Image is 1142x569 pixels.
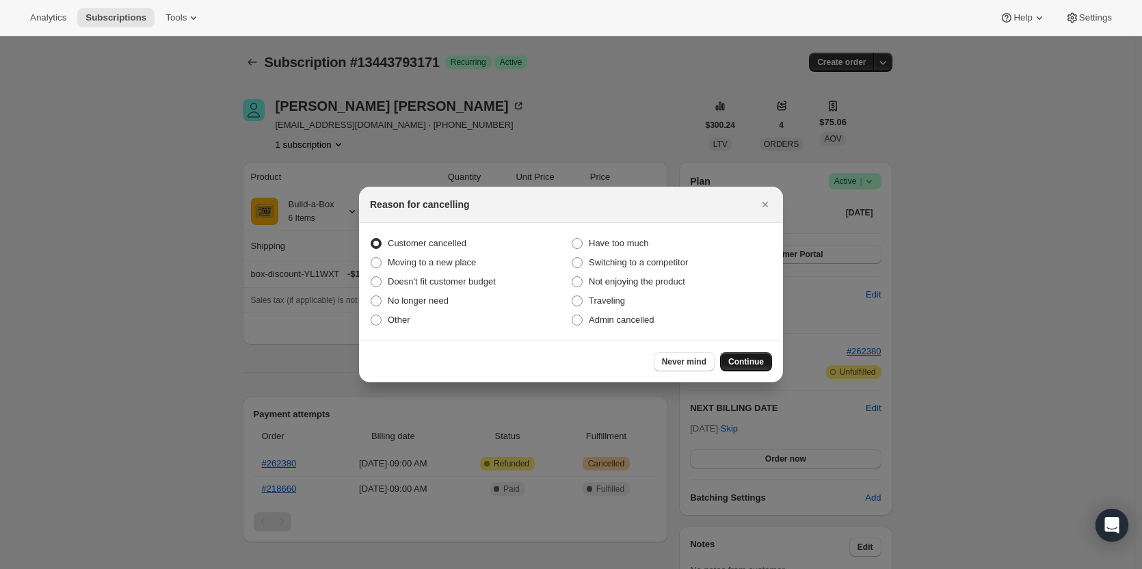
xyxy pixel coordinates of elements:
div: Open Intercom Messenger [1095,509,1128,542]
button: Continue [720,352,772,371]
span: Traveling [589,295,625,306]
button: Subscriptions [77,8,155,27]
span: Help [1013,12,1032,23]
span: Switching to a competitor [589,257,688,267]
button: Help [992,8,1054,27]
span: Never mind [662,356,706,367]
button: Settings [1057,8,1120,27]
button: Never mind [654,352,715,371]
span: Other [388,315,410,325]
button: Tools [157,8,209,27]
button: Close [756,195,775,214]
span: Moving to a new place [388,257,476,267]
span: Subscriptions [85,12,146,23]
span: Customer cancelled [388,238,466,248]
span: Continue [728,356,764,367]
span: Have too much [589,238,648,248]
span: Settings [1079,12,1112,23]
span: Analytics [30,12,66,23]
span: Not enjoying the product [589,276,685,287]
span: Doesn't fit customer budget [388,276,496,287]
h2: Reason for cancelling [370,198,469,211]
span: Tools [165,12,187,23]
span: No longer need [388,295,449,306]
span: Admin cancelled [589,315,654,325]
button: Analytics [22,8,75,27]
